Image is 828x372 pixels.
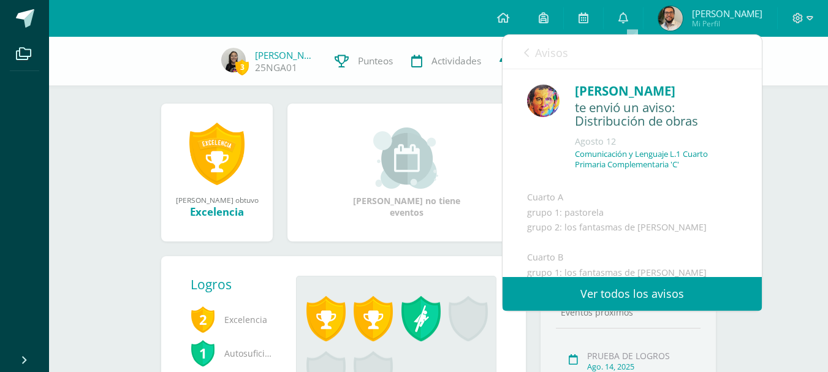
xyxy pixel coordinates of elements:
[692,18,762,29] span: Mi Perfil
[221,48,246,72] img: eae5339a8a11ba8b784c12dd2075d3cc.png
[575,135,737,148] div: Agosto 12
[325,37,402,86] a: Punteos
[191,336,276,370] span: Autosuficiencia
[575,101,737,129] div: te envió un aviso: Distribución de obras
[191,303,276,336] span: Excelencia
[587,362,697,372] div: Ago. 14, 2025
[587,350,697,362] div: PRUEBA DE LOGROS
[503,277,762,311] a: Ver todos los avisos
[556,306,701,318] div: Eventos próximos
[358,55,393,67] span: Punteos
[346,127,468,218] div: [PERSON_NAME] no tiene eventos
[235,59,249,75] span: 3
[191,305,215,333] span: 2
[658,6,683,31] img: 036ebe47f50e8d6578f55f19aaa978d8.png
[575,82,737,101] div: [PERSON_NAME]
[490,37,579,86] a: Trayectoria
[173,205,260,219] div: Excelencia
[527,85,560,117] img: 49d5a75e1ce6d2edc12003b83b1ef316.png
[431,55,481,67] span: Actividades
[373,127,440,189] img: event_small.png
[535,45,568,60] span: Avisos
[402,37,490,86] a: Actividades
[255,61,297,74] a: 25NGA01
[191,276,286,293] div: Logros
[173,195,260,205] div: [PERSON_NAME] obtuvo
[191,339,215,367] span: 1
[692,7,762,20] span: [PERSON_NAME]
[575,149,737,170] p: Comunicación y Lenguaje L.1 Cuarto Primaria Complementaria 'C'
[255,49,316,61] a: [PERSON_NAME]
